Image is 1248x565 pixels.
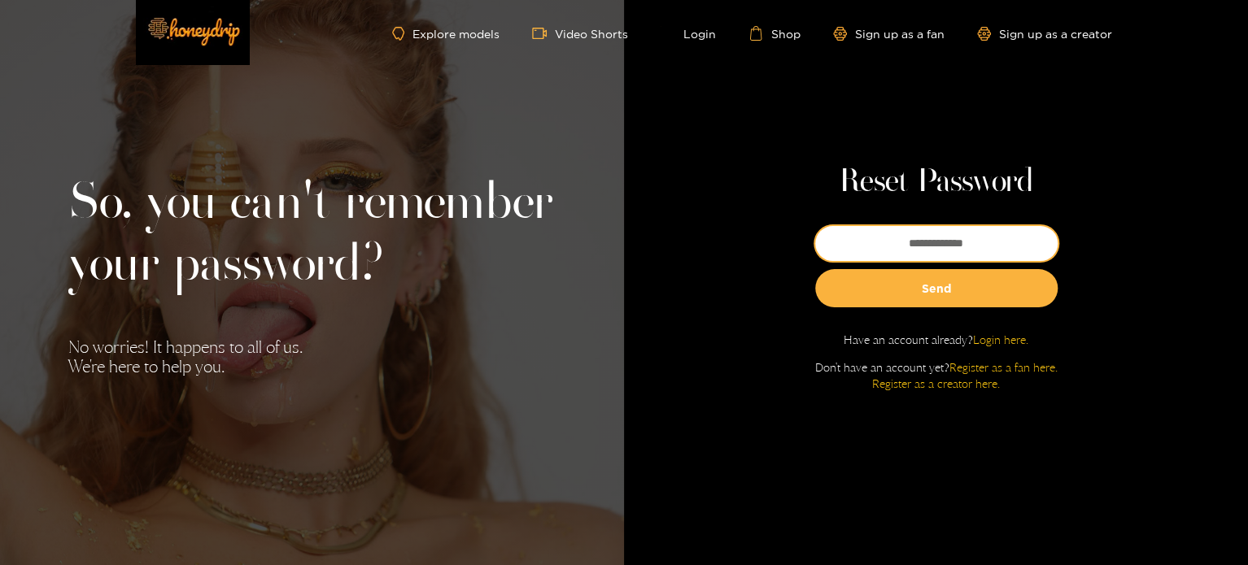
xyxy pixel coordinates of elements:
a: Sign up as a fan [833,27,945,41]
a: Explore models [392,27,500,41]
a: Register as a creator here. [872,376,1000,390]
a: Sign up as a creator [977,27,1112,41]
p: No worries! It happens to all of us. We're here to help you. [68,337,556,376]
p: Don't have an account yet? [815,359,1058,392]
a: Login [661,26,716,41]
h2: So, you can't remember your password? [68,173,556,297]
span: video-camera [532,26,555,41]
a: Shop [748,26,801,41]
button: Send [815,269,1058,307]
a: Video Shorts [532,26,628,41]
a: Login here. [973,332,1028,346]
p: Have an account already? [844,332,1028,348]
a: Register as a fan here. [949,360,1058,374]
h1: Reset Password [839,163,1033,202]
